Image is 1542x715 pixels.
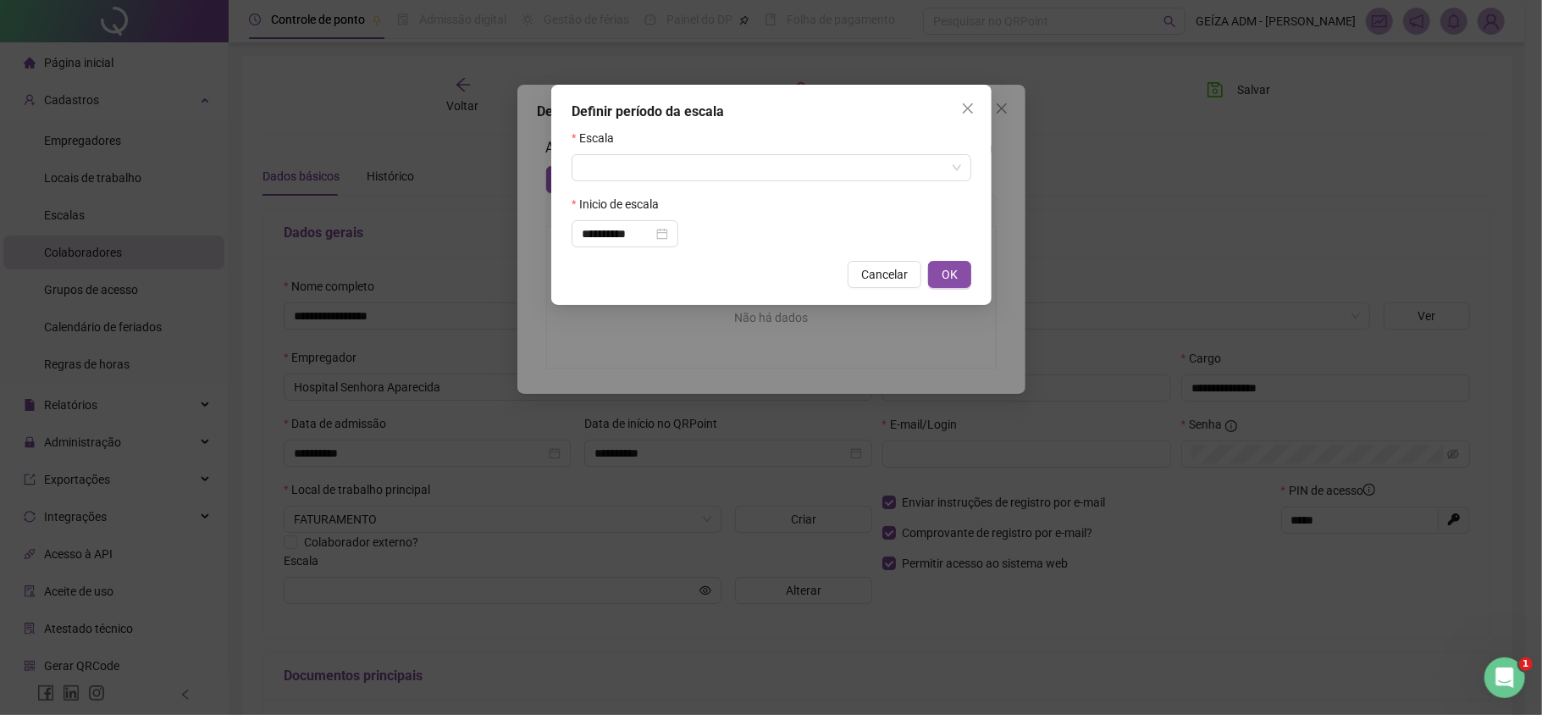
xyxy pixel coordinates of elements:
span: Cancelar [861,265,908,284]
button: OK [928,261,971,288]
label: Inicio de escala [572,195,670,213]
span: OK [942,265,958,284]
span: 1 [1519,657,1533,671]
button: Close [954,95,981,122]
iframe: Intercom live chat [1484,657,1525,698]
button: Cancelar [848,261,921,288]
div: Definir período da escala [572,102,971,122]
span: close [961,102,975,115]
label: Escala [572,129,625,147]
